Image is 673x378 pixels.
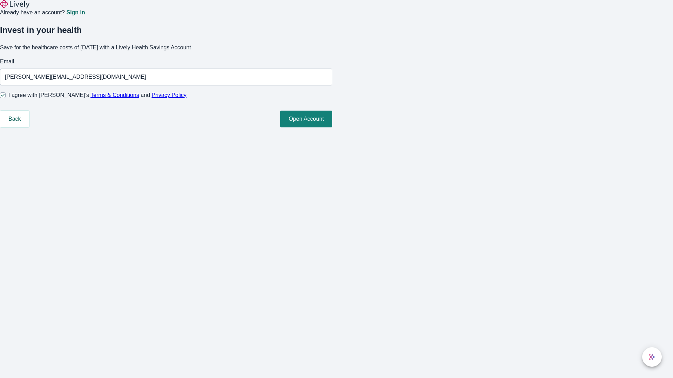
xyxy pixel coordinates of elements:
span: I agree with [PERSON_NAME]’s and [8,91,186,99]
button: chat [642,347,662,367]
a: Privacy Policy [152,92,187,98]
a: Terms & Conditions [90,92,139,98]
a: Sign in [66,10,85,15]
svg: Lively AI Assistant [648,353,655,360]
button: Open Account [280,111,332,127]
